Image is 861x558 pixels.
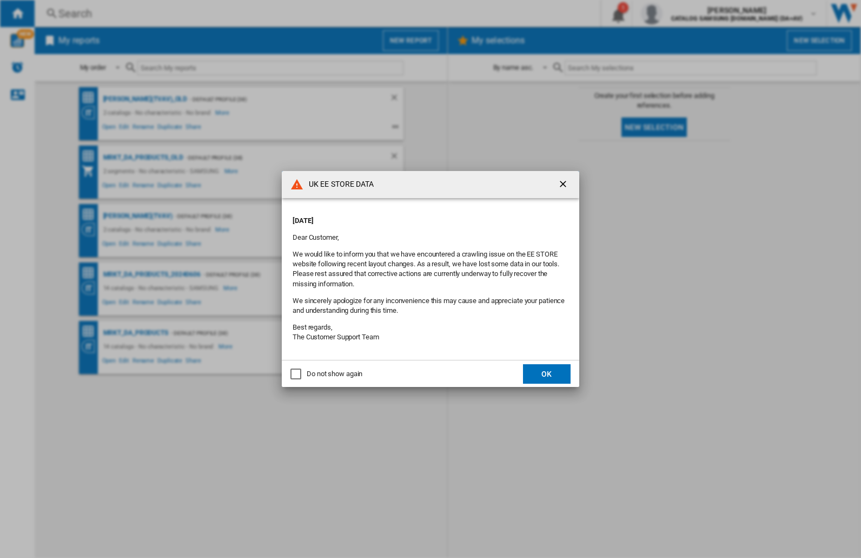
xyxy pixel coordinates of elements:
[307,369,362,379] div: Do not show again
[293,296,568,316] p: We sincerely apologize for any inconvenience this may cause and appreciate your patience and unde...
[293,233,568,242] p: Dear Customer,
[293,250,568,289] p: We would like to inform you that we have encountered a crawling issue on the EE STORE website fol...
[290,369,362,379] md-checkbox: Do not show again
[523,364,571,384] button: OK
[303,179,374,190] h4: UK EE STORE DATA
[553,174,575,195] button: getI18NText('BUTTONS.CLOSE_DIALOG')
[293,323,568,342] p: Best regards, The Customer Support Team
[558,179,571,192] ng-md-icon: getI18NText('BUTTONS.CLOSE_DIALOG')
[293,216,313,225] strong: [DATE]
